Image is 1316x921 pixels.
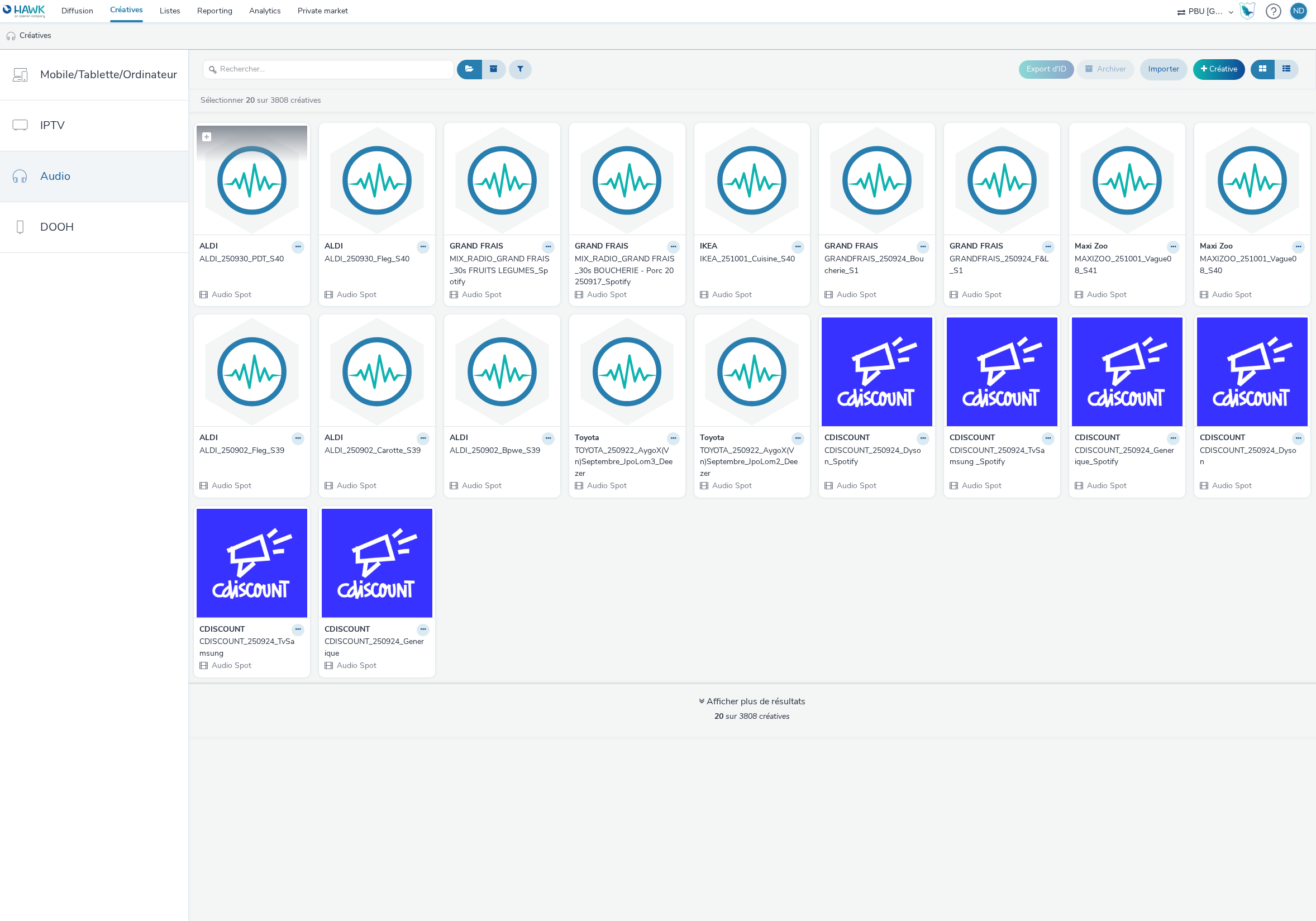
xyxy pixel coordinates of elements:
[336,660,376,671] span: Audio Spot
[203,60,454,79] input: Rechercher...
[699,695,805,708] div: Afficher plus de résultats
[199,445,304,456] a: ALDI_250902_Fleg_S39
[3,4,46,18] img: undefined Logo
[1075,445,1180,468] a: CDISCOUNT_250924_Generique_Spotify
[40,117,65,133] span: IPTV
[586,289,627,300] span: Audio Spot
[572,126,683,235] img: MIX_RADIO_GRAND FRAIS_30s BOUCHERIE - Porc 20250917_Spotify visual
[199,445,300,456] div: ALDI_250902_Fleg_S39
[697,317,808,426] img: TOYOTA_250922_AygoX(Vn)Septembre_JpoLom2_Deezer visual
[197,317,307,426] img: ALDI_250902_Fleg_S39 visual
[450,432,468,445] strong: ALDI
[575,241,628,254] strong: GRAND FRAIS
[1200,445,1305,468] a: CDISCOUNT_250924_Dyson
[199,636,304,659] a: CDISCOUNT_250924_TvSamsung
[322,509,432,618] img: CDISCOUNT_250924_Generique visual
[461,480,502,491] span: Audio Spot
[1197,126,1308,235] img: MAXIZOO_251001_Vague08_S40 visual
[1077,60,1134,79] button: Archiver
[961,480,1002,491] span: Audio Spot
[950,445,1055,468] a: CDISCOUNT_250924_TvSamsung _Spotify
[199,254,304,265] a: ALDI_250930_PDT_S40
[1075,445,1175,468] div: CDISCOUNT_250924_Generique_Spotify
[836,480,876,491] span: Audio Spot
[1075,432,1120,445] strong: CDISCOUNT
[325,432,343,445] strong: ALDI
[700,445,800,479] div: TOYOTA_250922_AygoX(Vn)Septembre_JpoLom2_Deezer
[336,480,376,491] span: Audio Spot
[40,168,70,184] span: Audio
[322,126,432,235] img: ALDI_250930_Fleg_S40 visual
[461,289,502,300] span: Audio Spot
[572,317,683,426] img: TOYOTA_250922_AygoX(Vn)Septembre_JpoLom3_Deezer visual
[1086,480,1127,491] span: Audio Spot
[575,254,680,288] a: MIX_RADIO_GRAND FRAIS_30s BOUCHERIE - Porc 20250917_Spotify
[961,289,1002,300] span: Audio Spot
[586,480,627,491] span: Audio Spot
[700,445,805,479] a: TOYOTA_250922_AygoX(Vn)Septembre_JpoLom2_Deezer
[6,31,17,42] img: audio
[1072,317,1183,426] img: CDISCOUNT_250924_Generique_Spotify visual
[1019,60,1074,78] button: Export d'ID
[711,480,752,491] span: Audio Spot
[700,432,724,445] strong: Toyota
[714,711,723,722] strong: 20
[199,95,326,106] a: Sélectionner sur 3808 créatives
[1239,2,1256,20] img: Hawk Academy
[700,254,800,265] div: IKEA_251001_Cuisine_S40
[447,317,557,426] img: ALDI_250902_Bpwe_S39 visual
[450,254,550,288] div: MIX_RADIO_GRAND FRAIS_30s FRUITS LEGUMES_Spotify
[211,660,251,671] span: Audio Spot
[1239,2,1260,20] a: Hawk Academy
[1200,254,1300,276] div: MAXIZOO_251001_Vague08_S40
[197,126,307,235] img: ALDI_250930_PDT_S40 visual
[711,289,752,300] span: Audio Spot
[199,241,218,254] strong: ALDI
[1140,59,1188,80] a: Importer
[1193,59,1245,79] a: Créative
[1200,241,1233,254] strong: Maxi Zoo
[450,445,550,456] div: ALDI_250902_Bpwe_S39
[447,126,557,235] img: MIX_RADIO_GRAND FRAIS_30s FRUITS LEGUMES_Spotify visual
[697,126,808,235] img: IKEA_251001_Cuisine_S40 visual
[1293,3,1304,20] div: ND
[246,95,255,106] strong: 20
[325,241,343,254] strong: ALDI
[1197,317,1308,426] img: CDISCOUNT_250924_Dyson visual
[199,254,300,265] div: ALDI_250930_PDT_S40
[824,445,925,468] div: CDISCOUNT_250924_Dyson_Spotify
[1200,254,1305,276] a: MAXIZOO_251001_Vague08_S40
[1200,445,1300,468] div: CDISCOUNT_250924_Dyson
[575,445,680,479] a: TOYOTA_250922_AygoX(Vn)Septembre_JpoLom3_Deezer
[1075,254,1180,276] a: MAXIZOO_251001_Vague08_S41
[450,445,555,456] a: ALDI_250902_Bpwe_S39
[1072,126,1183,235] img: MAXIZOO_251001_Vague08_S41 visual
[950,445,1050,468] div: CDISCOUNT_250924_TvSamsung _Spotify
[325,254,430,265] a: ALDI_250930_Fleg_S40
[947,126,1057,235] img: GRANDFRAIS_250924_F&L_S1 visual
[824,254,925,276] div: GRANDFRAIS_250924_Boucherie_S1
[950,254,1055,276] a: GRANDFRAIS_250924_F&L_S1
[40,219,74,235] span: DOOH
[836,289,876,300] span: Audio Spot
[575,445,675,479] div: TOYOTA_250922_AygoX(Vn)Septembre_JpoLom3_Deezer
[950,432,995,445] strong: CDISCOUNT
[211,289,251,300] span: Audio Spot
[1211,289,1252,300] span: Audio Spot
[1075,241,1108,254] strong: Maxi Zoo
[824,445,929,468] a: CDISCOUNT_250924_Dyson_Spotify
[40,66,177,83] span: Mobile/Tablette/Ordinateur
[197,509,307,618] img: CDISCOUNT_250924_TvSamsung visual
[325,636,425,659] div: CDISCOUNT_250924_Generique
[199,636,300,659] div: CDISCOUNT_250924_TvSamsung
[700,254,805,265] a: IKEA_251001_Cuisine_S40
[1274,60,1299,79] button: Liste
[822,126,932,235] img: GRANDFRAIS_250924_Boucherie_S1 visual
[325,445,425,456] div: ALDI_250902_Carotte_S39
[199,432,218,445] strong: ALDI
[1251,60,1275,79] button: Grille
[1200,432,1246,445] strong: CDISCOUNT
[211,480,251,491] span: Audio Spot
[325,636,430,659] a: CDISCOUNT_250924_Generique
